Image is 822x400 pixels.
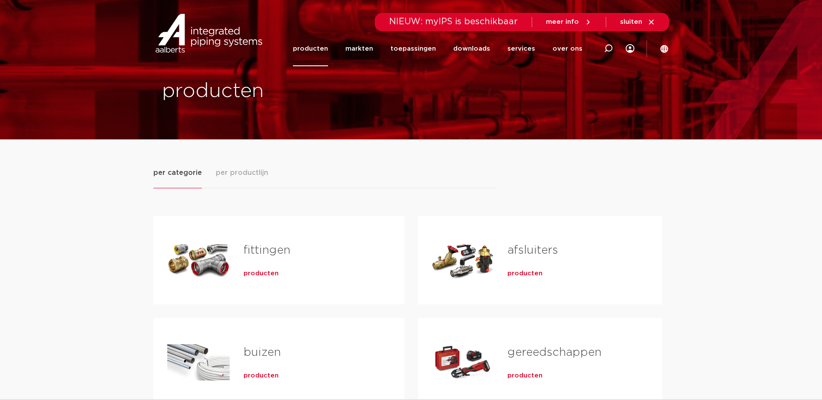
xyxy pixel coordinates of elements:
span: per categorie [153,168,202,178]
a: over ons [552,31,582,66]
a: services [507,31,535,66]
a: buizen [244,347,281,358]
a: sluiten [620,18,655,26]
a: downloads [453,31,490,66]
a: markten [345,31,373,66]
span: sluiten [620,19,642,25]
nav: Menu [293,31,582,66]
a: gereedschappen [507,347,601,358]
a: producten [293,31,328,66]
span: NIEUW: myIPS is beschikbaar [389,17,518,26]
span: per productlijn [216,168,268,178]
a: afsluiters [507,245,558,256]
a: producten [244,371,279,380]
h1: producten [162,77,407,105]
a: meer info [546,18,592,26]
span: meer info [546,19,579,25]
a: producten [507,269,543,278]
a: producten [244,269,279,278]
a: fittingen [244,245,290,256]
a: producten [507,371,543,380]
div: my IPS [626,31,634,66]
a: toepassingen [390,31,436,66]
